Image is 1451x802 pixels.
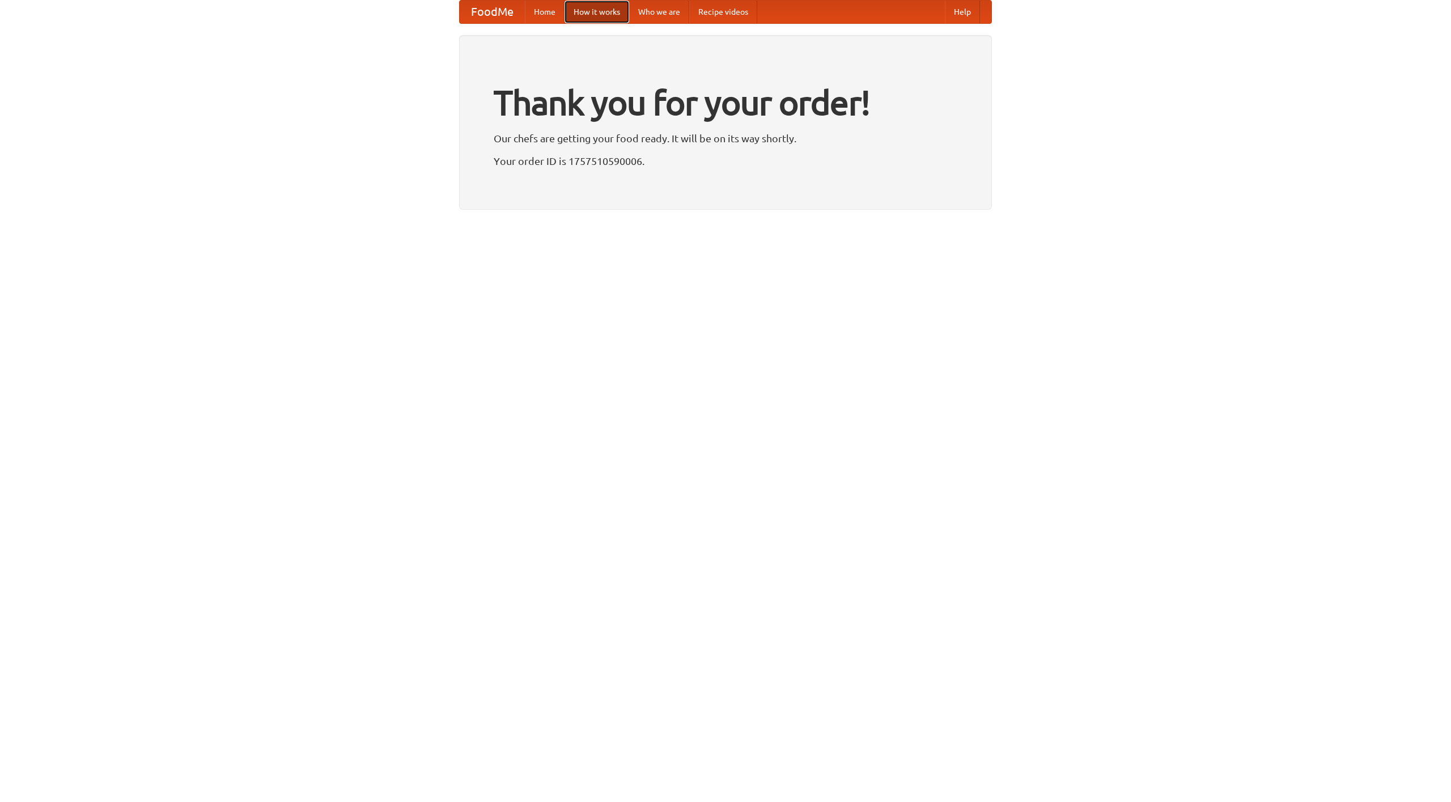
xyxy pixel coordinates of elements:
[525,1,565,23] a: Home
[494,152,957,169] p: Your order ID is 1757510590006.
[945,1,980,23] a: Help
[494,130,957,147] p: Our chefs are getting your food ready. It will be on its way shortly.
[689,1,757,23] a: Recipe videos
[629,1,689,23] a: Who we are
[565,1,629,23] a: How it works
[460,1,525,23] a: FoodMe
[494,75,957,130] h1: Thank you for your order!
